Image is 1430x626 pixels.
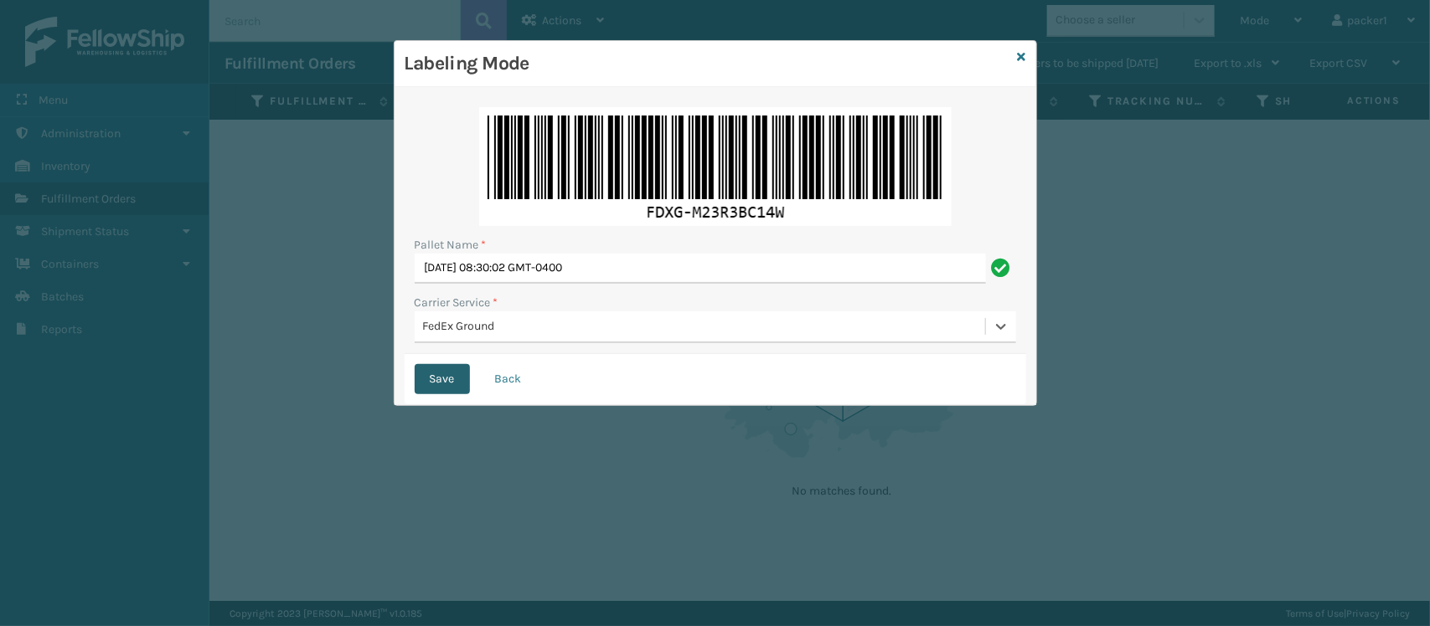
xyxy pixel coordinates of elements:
button: Save [415,364,470,394]
h3: Labeling Mode [405,51,1011,76]
label: Carrier Service [415,294,498,311]
div: FedEx Ground [423,318,987,336]
label: Pallet Name [415,236,487,254]
img: dohrc+x32l6NIEZuhN1eza+3NG4KAiYEJzUFfWdhkBI2AEjIAROEQImNAcosW2qUbACBgBI2AEDioCJjQHdWVtlxEwAkbACBi... [479,107,952,226]
button: Back [480,364,537,394]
